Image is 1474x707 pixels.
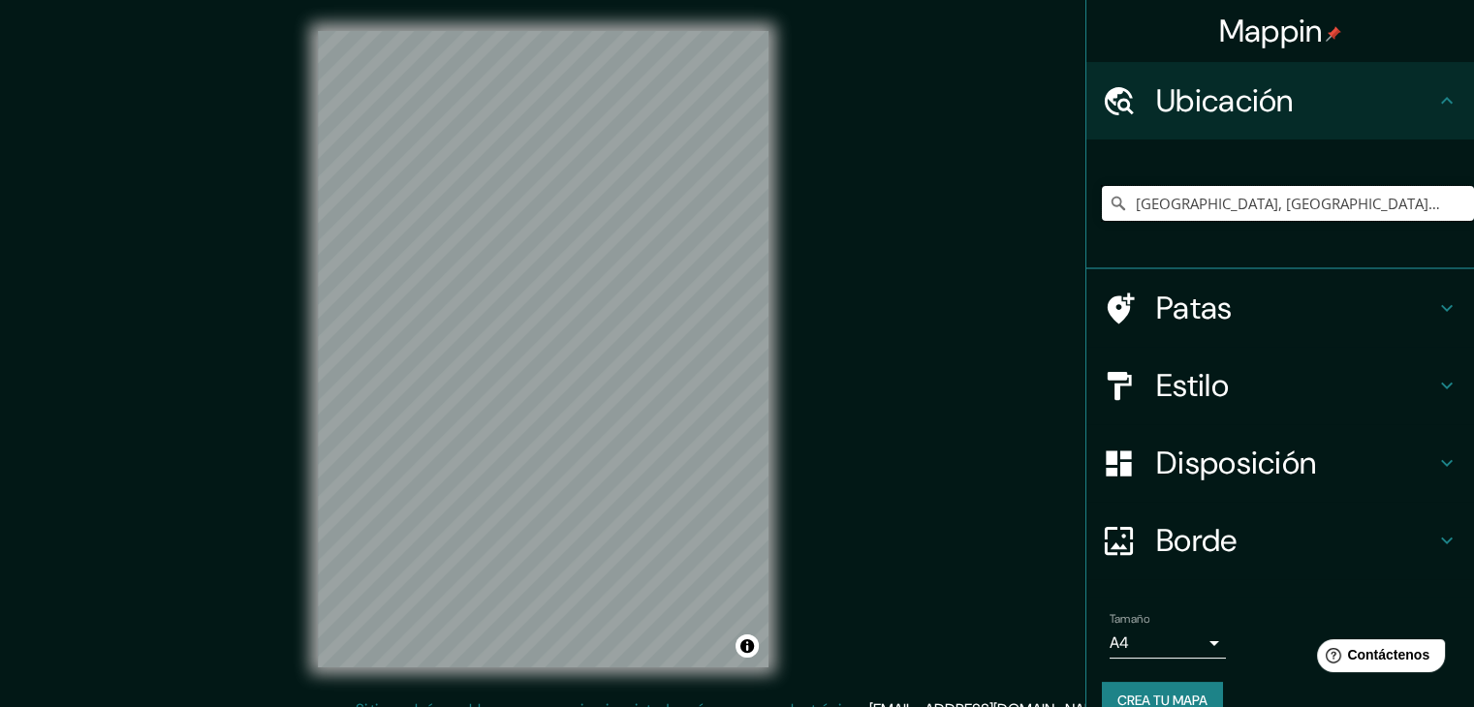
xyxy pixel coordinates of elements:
font: Tamaño [1110,611,1149,627]
div: Ubicación [1086,62,1474,139]
input: Elige tu ciudad o zona [1102,186,1474,221]
font: Ubicación [1156,80,1294,121]
div: A4 [1110,628,1226,659]
div: Disposición [1086,424,1474,502]
button: Activar o desactivar atribución [736,634,759,658]
div: Estilo [1086,347,1474,424]
font: A4 [1110,632,1129,653]
font: Estilo [1156,365,1229,406]
div: Borde [1086,502,1474,579]
iframe: Lanzador de widgets de ayuda [1302,631,1453,686]
img: pin-icon.png [1326,26,1341,42]
font: Disposición [1156,443,1316,483]
font: Borde [1156,520,1238,561]
font: Patas [1156,288,1233,328]
div: Patas [1086,269,1474,347]
font: Mappin [1219,11,1323,51]
canvas: Mapa [318,31,768,667]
